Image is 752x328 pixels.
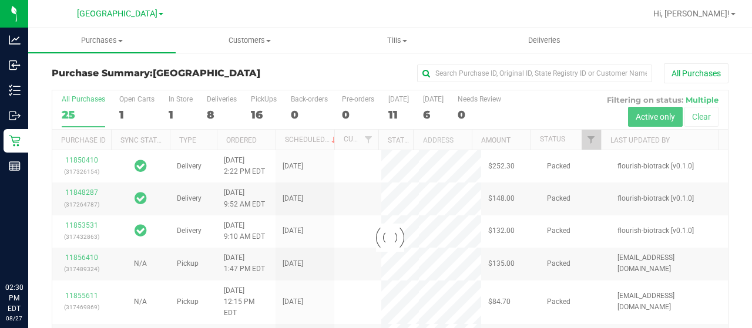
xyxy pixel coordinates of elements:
a: Tills [323,28,471,53]
span: Hi, [PERSON_NAME]! [653,9,730,18]
inline-svg: Outbound [9,110,21,121]
button: All Purchases [664,63,728,83]
inline-svg: Reports [9,160,21,172]
span: [GEOGRAPHIC_DATA] [153,67,260,79]
span: Deliveries [512,35,576,46]
input: Search Purchase ID, Original ID, State Registry ID or Customer Name... [417,65,652,82]
inline-svg: Inventory [9,84,21,96]
p: 02:30 PM EDT [5,282,23,314]
inline-svg: Retail [9,135,21,147]
inline-svg: Inbound [9,59,21,71]
inline-svg: Analytics [9,34,21,46]
p: 08/27 [5,314,23,323]
span: [GEOGRAPHIC_DATA] [77,9,157,19]
span: Purchases [28,35,176,46]
span: Customers [176,35,323,46]
iframe: Resource center [12,234,47,269]
a: Customers [176,28,323,53]
span: Tills [324,35,470,46]
a: Deliveries [471,28,618,53]
a: Purchases [28,28,176,53]
h3: Purchase Summary: [52,68,277,79]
